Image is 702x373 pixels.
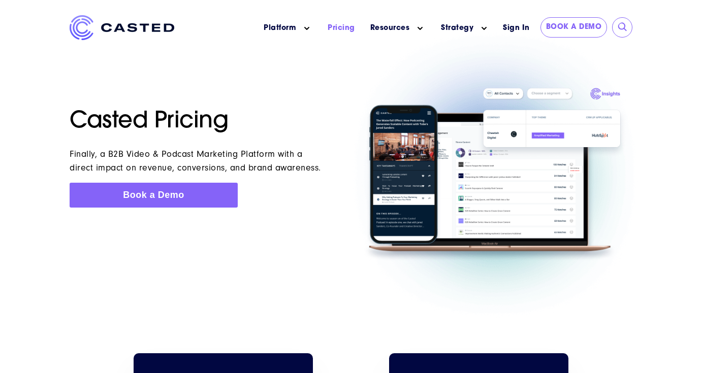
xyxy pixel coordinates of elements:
[70,147,322,175] div: Finally, a B2B Video & Podcast Marketing Platform with a direct impact on revenue, conversions, a...
[618,22,628,32] input: Submit
[123,190,184,200] span: Book a Demo
[357,84,632,266] img: prod_chot
[441,23,473,33] a: Strategy
[540,17,608,38] a: Book a Demo
[70,108,345,135] h1: Casted Pricing
[328,23,355,33] a: Pricing
[189,15,497,41] nav: Main menu
[70,183,238,208] a: Book a Demo
[70,15,174,40] img: Casted_Logo_Horizontal_FullColor_PUR_BLUE
[497,17,535,39] a: Sign In
[370,23,410,33] a: Resources
[264,23,296,33] a: Platform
